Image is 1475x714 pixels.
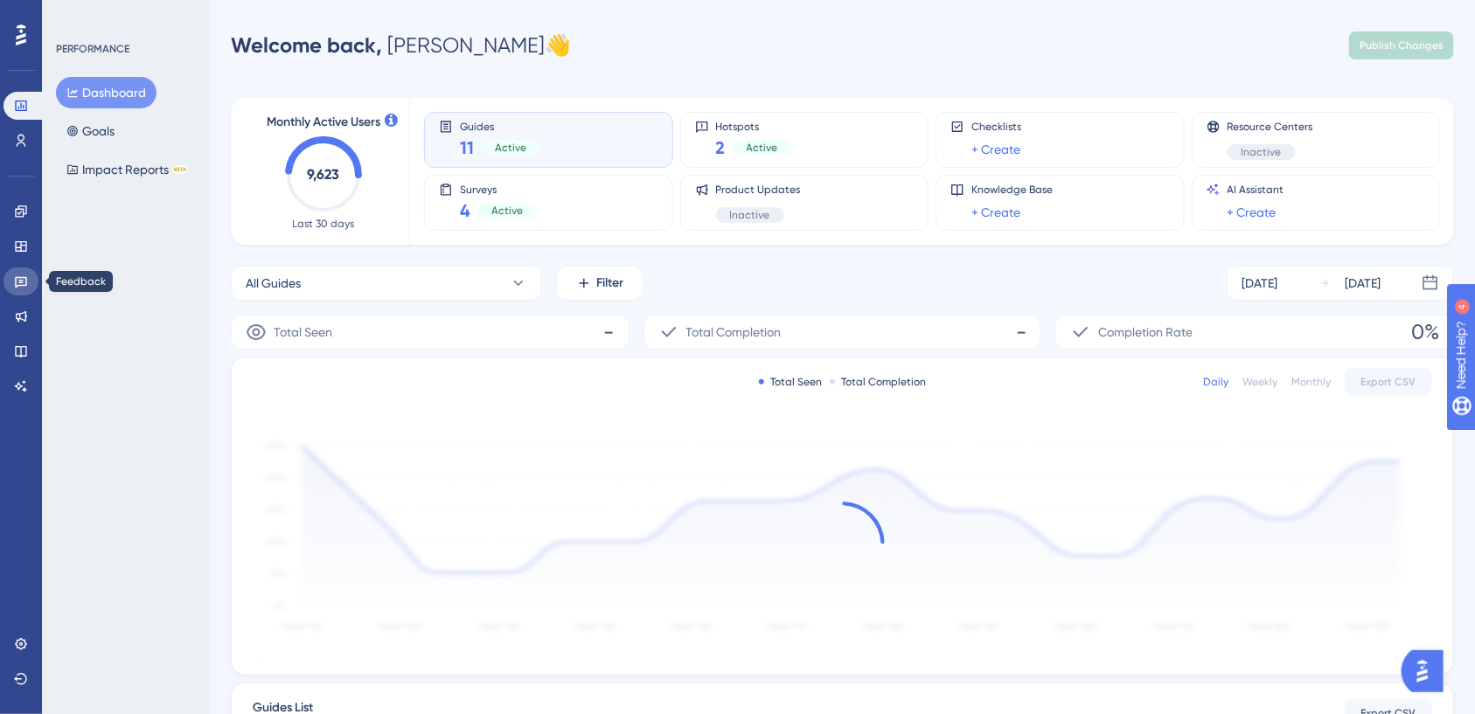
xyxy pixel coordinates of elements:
button: Filter [556,266,644,301]
div: 4 [122,9,127,23]
a: + Create [971,139,1020,160]
div: BETA [172,165,188,174]
button: Publish Changes [1349,31,1454,59]
span: Monthly Active Users [267,112,380,133]
span: Export CSV [1361,375,1416,389]
button: Export CSV [1345,368,1432,396]
span: Publish Changes [1360,38,1444,52]
div: [PERSON_NAME] 👋 [231,31,571,59]
span: - [604,318,615,346]
span: Filter [597,273,624,294]
span: Hotspots [716,120,792,132]
div: Total Seen [759,375,823,389]
div: Monthly [1291,375,1331,389]
span: Completion Rate [1098,322,1193,343]
span: Last 30 days [293,217,355,231]
button: Dashboard [56,77,157,108]
a: + Create [1228,202,1277,223]
div: Total Completion [830,375,927,389]
button: All Guides [231,266,542,301]
iframe: UserGuiding AI Assistant Launcher [1402,645,1454,697]
span: All Guides [246,273,301,294]
div: Daily [1203,375,1228,389]
span: Total Completion [686,322,782,343]
span: Guides [460,120,540,132]
span: Need Help? [41,4,109,25]
div: PERFORMANCE [56,42,129,56]
span: AI Assistant [1228,183,1284,197]
span: Active [495,141,526,155]
span: Knowledge Base [971,183,1053,197]
span: Total Seen [274,322,332,343]
button: Goals [56,115,125,147]
span: 0% [1411,318,1439,346]
div: [DATE] [1345,273,1381,294]
span: Checklists [971,120,1021,134]
span: Inactive [730,208,770,222]
span: 11 [460,135,474,160]
span: Active [491,204,523,218]
span: 4 [460,198,470,223]
span: Active [747,141,778,155]
a: + Create [971,202,1020,223]
div: Weekly [1242,375,1277,389]
span: Product Updates [716,183,801,197]
button: Impact ReportsBETA [56,154,198,185]
div: [DATE] [1242,273,1277,294]
span: Surveys [460,183,537,195]
text: 9,623 [308,166,340,183]
span: Inactive [1242,145,1282,159]
span: Welcome back, [231,32,382,58]
span: Resource Centers [1228,120,1313,134]
span: 2 [716,135,726,160]
span: - [1016,318,1026,346]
